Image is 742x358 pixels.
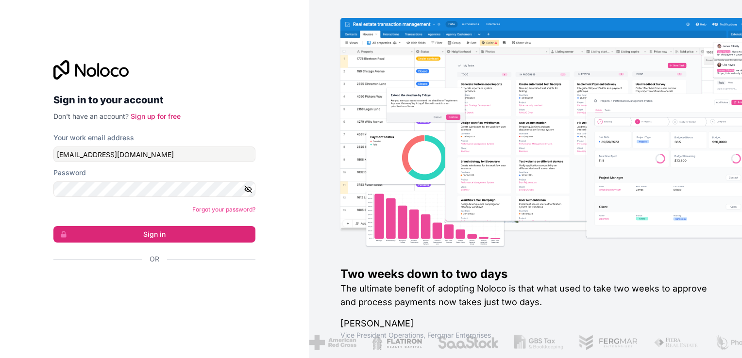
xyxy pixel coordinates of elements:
[340,266,711,282] h1: Two weeks down to two days
[438,335,499,350] img: /assets/saastock-C6Zbiodz.png
[53,91,255,109] h2: Sign in to your account
[192,206,255,213] a: Forgot your password?
[340,282,711,309] h2: The ultimate benefit of adopting Noloco is that what used to take two weeks to approve and proces...
[53,133,134,143] label: Your work email address
[49,275,253,296] iframe: Sign in with Google Button
[53,226,255,243] button: Sign in
[654,335,699,350] img: /assets/fiera-fwj2N5v4.png
[53,181,255,197] input: Password
[150,254,159,264] span: Or
[53,112,129,120] span: Don't have an account?
[53,168,86,178] label: Password
[372,335,422,350] img: /assets/flatiron-C8eUkumj.png
[131,112,181,120] a: Sign up for free
[53,146,255,162] input: Email address
[340,317,711,330] h1: [PERSON_NAME]
[340,330,711,340] h1: Vice President Operations , Fergmar Enterprises
[309,335,356,350] img: /assets/american-red-cross-BAupjrZR.png
[514,335,564,350] img: /assets/gbstax-C-GtDUiK.png
[579,335,638,350] img: /assets/fergmar-CudnrXN5.png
